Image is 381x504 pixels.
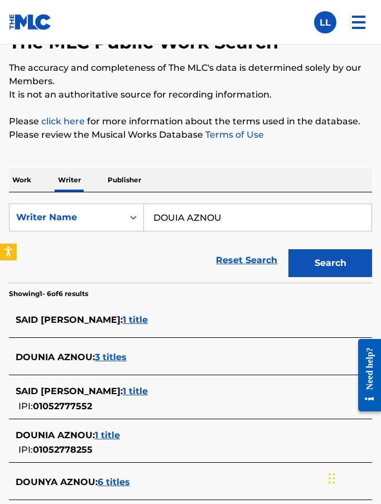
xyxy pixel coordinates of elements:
[104,168,144,192] p: Publisher
[123,314,148,325] span: 1 title
[9,289,88,299] p: Showing 1 - 6 of 6 results
[329,462,335,495] div: Drag
[345,9,372,36] img: menu
[288,249,372,277] button: Search
[16,211,117,224] div: Writer Name
[55,168,84,192] p: Writer
[16,314,123,325] span: SAID [PERSON_NAME] :
[9,88,372,101] p: It is not an authoritative source for recording information.
[9,115,372,128] p: Please for more information about the terms used in the database.
[16,430,95,440] span: DOUNIA AZNOU :
[314,11,336,33] div: User Menu
[33,401,92,411] span: 01052777552
[98,477,130,487] span: 6 titles
[41,116,85,127] a: click here
[33,444,93,455] span: 01052778255
[16,477,98,487] span: DOUNYA AZNOU :
[9,61,372,88] p: The accuracy and completeness of The MLC's data is determined solely by our Members.
[95,352,127,362] span: 3 titles
[9,168,35,192] p: Work
[16,352,95,362] span: DOUNIA AZNOU :
[325,450,381,504] iframe: Chat Widget
[123,386,148,396] span: 1 title
[210,248,283,273] a: Reset Search
[9,203,372,283] form: Search Form
[95,430,120,440] span: 1 title
[16,386,123,396] span: SAID [PERSON_NAME] :
[9,14,52,30] img: MLC Logo
[350,329,381,421] iframe: Resource Center
[203,129,264,140] a: Terms of Use
[9,128,372,142] p: Please review the Musical Works Database
[18,401,33,411] span: IPI:
[18,444,33,455] span: IPI:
